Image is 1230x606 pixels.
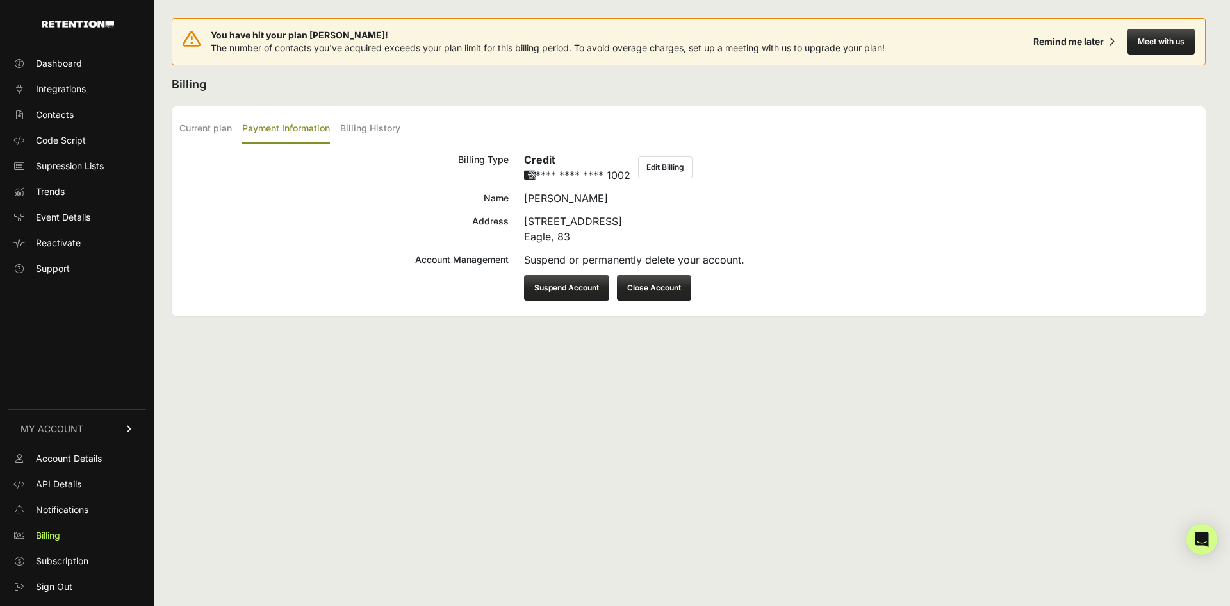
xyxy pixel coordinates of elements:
a: Dashboard [8,53,146,74]
span: Support [36,262,70,275]
button: Meet with us [1127,29,1195,55]
div: Remind me later [1033,35,1104,48]
span: Code Script [36,134,86,147]
span: Event Details [36,211,90,224]
a: Code Script [8,130,146,151]
h6: Credit [524,152,630,167]
a: Billing [8,525,146,546]
div: Billing Type [179,152,509,183]
a: Support [8,258,146,279]
div: [PERSON_NAME] [524,190,1198,206]
div: Suspend or permanently delete your account. [524,252,1198,301]
a: Account Details [8,448,146,469]
h2: Billing [172,76,1206,94]
div: Account Management [179,252,509,301]
div: [STREET_ADDRESS] Eagle, 83 [524,214,1198,244]
span: Dashboard [36,57,82,70]
a: Reactivate [8,233,146,253]
span: Notifications [36,503,88,516]
a: MY ACCOUNT [8,409,146,448]
span: API Details [36,478,81,491]
span: Reactivate [36,237,81,249]
div: Open Intercom Messenger [1186,524,1217,555]
span: Contacts [36,108,74,121]
span: MY ACCOUNT [20,423,83,435]
span: Sign Out [36,580,72,593]
a: Supression Lists [8,156,146,176]
a: Contacts [8,105,146,125]
label: Billing History [340,114,400,144]
span: Billing [36,529,60,542]
label: Payment Information [242,114,330,144]
button: Remind me later [1028,30,1120,53]
div: Address [179,214,509,244]
span: Account Details [36,452,102,465]
span: Integrations [36,83,86,96]
span: You have hit your plan [PERSON_NAME]! [211,29,885,42]
a: Trends [8,181,146,202]
span: The number of contacts you've acquired exceeds your plan limit for this billing period. To avoid ... [211,42,885,53]
div: Name [179,190,509,206]
span: Subscription [36,555,88,568]
a: Sign Out [8,577,146,597]
a: Event Details [8,207,146,228]
img: Retention.com [42,21,114,28]
button: Suspend Account [524,275,609,301]
a: API Details [8,474,146,494]
a: Notifications [8,500,146,520]
span: Supression Lists [36,160,104,173]
button: Edit Billing [638,156,693,178]
span: Trends [36,185,65,198]
label: Current plan [179,114,232,144]
a: Integrations [8,79,146,99]
button: Close Account [617,275,691,301]
a: Subscription [8,551,146,571]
